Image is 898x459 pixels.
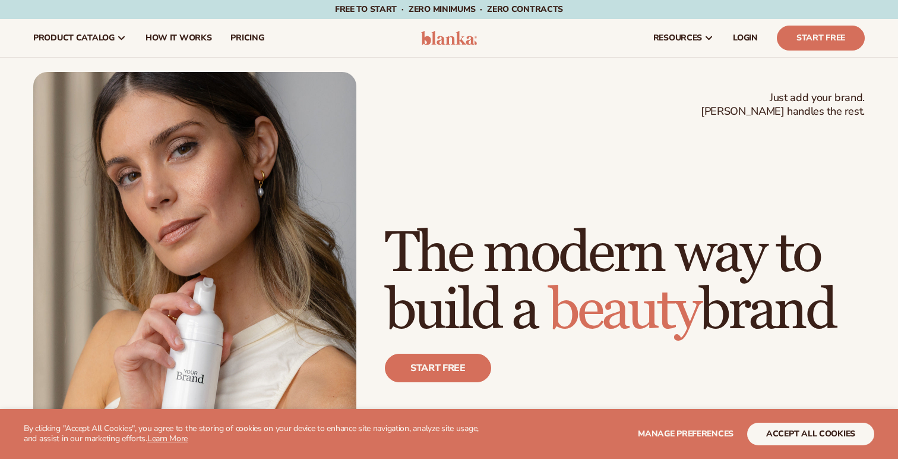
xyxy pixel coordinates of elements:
[24,19,136,57] a: product catalog
[644,19,723,57] a: resources
[470,406,545,432] p: 4.9
[733,33,758,43] span: LOGIN
[638,428,733,439] span: Manage preferences
[385,406,446,432] p: 100K+
[221,19,273,57] a: pricing
[146,33,212,43] span: How It Works
[777,26,865,51] a: Start Free
[147,433,188,444] a: Learn More
[33,33,115,43] span: product catalog
[568,406,658,432] p: 450+
[230,33,264,43] span: pricing
[335,4,563,15] span: Free to start · ZERO minimums · ZERO contracts
[548,276,699,345] span: beauty
[24,424,487,444] p: By clicking "Accept All Cookies", you agree to the storing of cookies on your device to enhance s...
[653,33,702,43] span: resources
[747,423,874,445] button: accept all cookies
[701,91,865,119] span: Just add your brand. [PERSON_NAME] handles the rest.
[723,19,767,57] a: LOGIN
[136,19,222,57] a: How It Works
[385,354,491,382] a: Start free
[638,423,733,445] button: Manage preferences
[385,225,865,339] h1: The modern way to build a brand
[421,31,478,45] img: logo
